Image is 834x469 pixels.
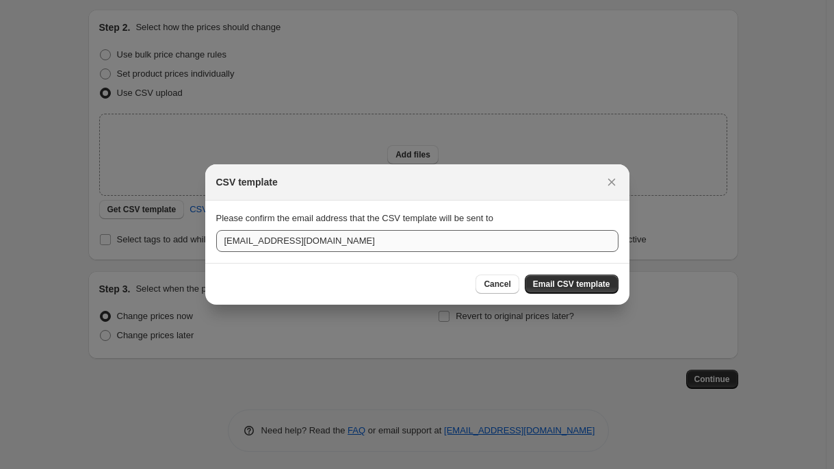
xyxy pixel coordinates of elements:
[216,175,278,189] h2: CSV template
[602,173,621,192] button: Close
[475,275,519,294] button: Cancel
[484,279,510,290] span: Cancel
[525,275,618,294] button: Email CSV template
[216,213,493,223] span: Please confirm the email address that the CSV template will be sent to
[533,279,610,290] span: Email CSV template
